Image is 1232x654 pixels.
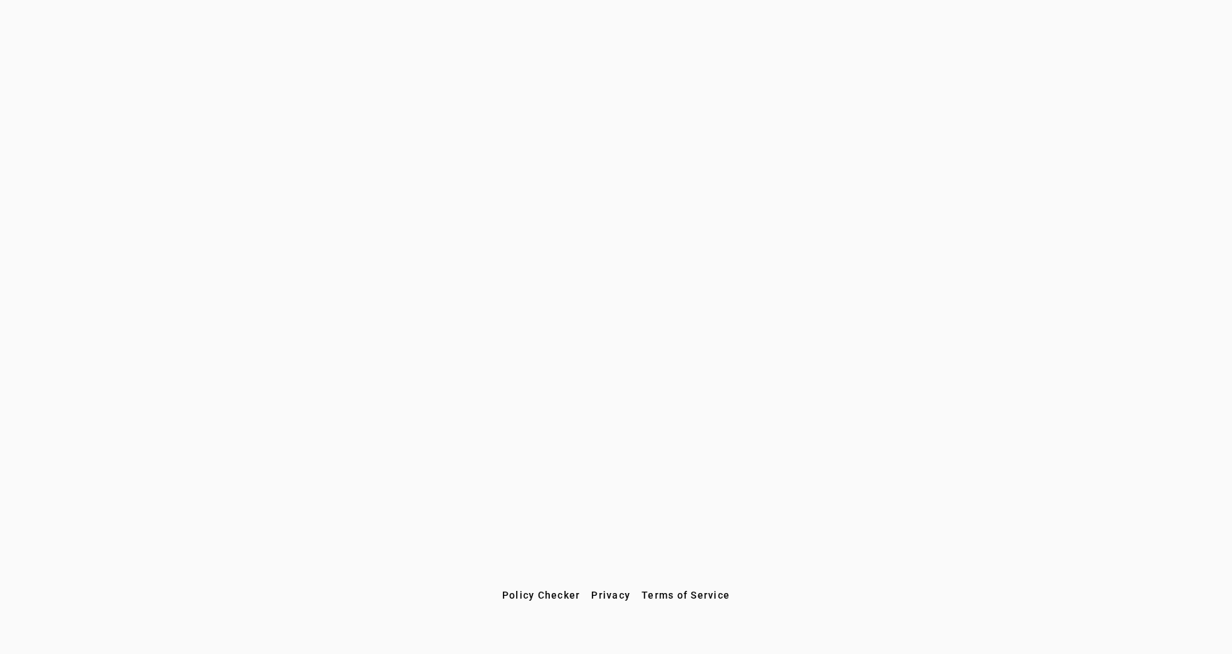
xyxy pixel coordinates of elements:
span: Terms of Service [642,590,730,601]
button: Terms of Service [636,583,735,608]
button: Privacy [586,583,636,608]
span: Privacy [591,590,630,601]
button: Policy Checker [497,583,586,608]
span: Policy Checker [502,590,581,601]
